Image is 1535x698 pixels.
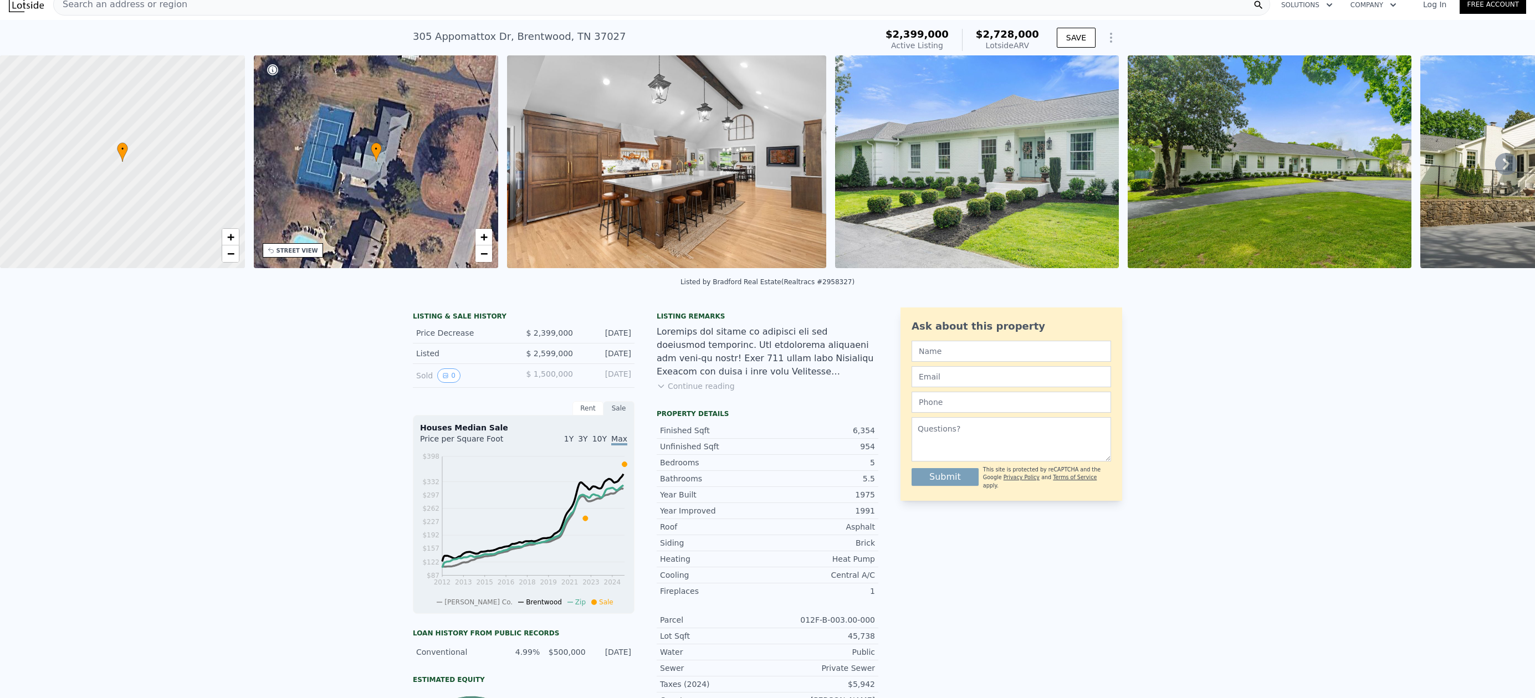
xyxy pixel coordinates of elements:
[422,531,439,539] tspan: $192
[416,348,515,359] div: Listed
[660,630,767,641] div: Lot Sqft
[540,578,557,586] tspan: 2019
[891,41,943,50] span: Active Listing
[767,630,875,641] div: 45,738
[1100,27,1122,49] button: Show Options
[546,646,585,658] div: $500,000
[420,433,524,451] div: Price per Square Foot
[912,366,1111,387] input: Email
[413,29,626,44] div: 305 Appomattox Dr , Brentwood , TN 37027
[582,348,631,359] div: [DATE]
[582,368,631,383] div: [DATE]
[611,434,627,445] span: Max
[561,578,579,586] tspan: 2021
[480,247,488,260] span: −
[660,586,767,597] div: Fireplaces
[422,453,439,460] tspan: $398
[767,663,875,674] div: Private Sewer
[222,229,239,245] a: Zoom in
[767,537,875,548] div: Brick
[886,28,949,40] span: $2,399,000
[422,558,439,566] tspan: $122
[657,409,878,418] div: Property details
[526,598,562,606] span: Brentwood
[575,598,586,606] span: Zip
[582,327,631,338] div: [DATE]
[480,230,488,244] span: +
[976,28,1039,40] span: $2,728,000
[444,598,513,606] span: [PERSON_NAME] Co.
[507,55,826,268] img: Sale: 167266660 Parcel: 90536003
[835,55,1119,268] img: Sale: 167266660 Parcel: 90536003
[983,466,1111,490] div: This site is protected by reCAPTCHA and the Google and apply.
[767,646,875,658] div: Public
[603,401,635,415] div: Sale
[657,312,878,321] div: Listing remarks
[767,441,875,452] div: 954
[912,392,1111,413] input: Phone
[416,327,515,338] div: Price Decrease
[592,434,607,443] span: 10Y
[501,646,540,658] div: 4.99%
[657,325,878,378] div: Loremips dol sitame co adipisci eli sed doeiusmod temporinc. Utl etdolorema aliquaeni adm veni-qu...
[422,478,439,486] tspan: $332
[416,368,515,383] div: Sold
[498,578,515,586] tspan: 2016
[767,586,875,597] div: 1
[413,629,635,638] div: Loan history from public records
[660,537,767,548] div: Siding
[564,434,574,443] span: 1Y
[767,457,875,468] div: 5
[912,468,979,486] button: Submit
[371,142,382,162] div: •
[912,341,1111,362] input: Name
[222,245,239,262] a: Zoom out
[660,425,767,436] div: Finished Sqft
[475,245,492,262] a: Zoom out
[767,489,875,500] div: 1975
[420,422,627,433] div: Houses Median Sale
[912,319,1111,334] div: Ask about this property
[660,473,767,484] div: Bathrooms
[660,614,767,625] div: Parcel
[1053,474,1097,480] a: Terms of Service
[767,505,875,516] div: 1991
[526,349,573,358] span: $ 2,599,000
[422,545,439,552] tspan: $157
[117,144,128,154] span: •
[660,663,767,674] div: Sewer
[476,578,493,586] tspan: 2015
[767,473,875,484] div: 5.5
[660,553,767,564] div: Heating
[767,679,875,690] div: $5,942
[660,489,767,500] div: Year Built
[371,144,382,154] span: •
[767,614,875,625] div: 012F-B-003.00-000
[582,578,600,586] tspan: 2023
[660,521,767,532] div: Roof
[767,425,875,436] div: 6,354
[660,569,767,581] div: Cooling
[475,229,492,245] a: Zoom in
[416,646,494,658] div: Conventional
[767,521,875,532] div: Asphalt
[1057,28,1096,48] button: SAVE
[422,518,439,526] tspan: $227
[519,578,536,586] tspan: 2018
[592,646,631,658] div: [DATE]
[660,457,767,468] div: Bedrooms
[455,578,472,586] tspan: 2013
[227,230,234,244] span: +
[767,569,875,581] div: Central A/C
[422,491,439,499] tspan: $297
[660,679,767,690] div: Taxes (2024)
[976,40,1039,51] div: Lotside ARV
[422,505,439,512] tspan: $262
[599,598,613,606] span: Sale
[572,401,603,415] div: Rent
[413,312,635,323] div: LISTING & SALE HISTORY
[427,572,439,579] tspan: $87
[1128,55,1411,268] img: Sale: 167266660 Parcel: 90536003
[657,381,735,392] button: Continue reading
[526,329,573,337] span: $ 2,399,000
